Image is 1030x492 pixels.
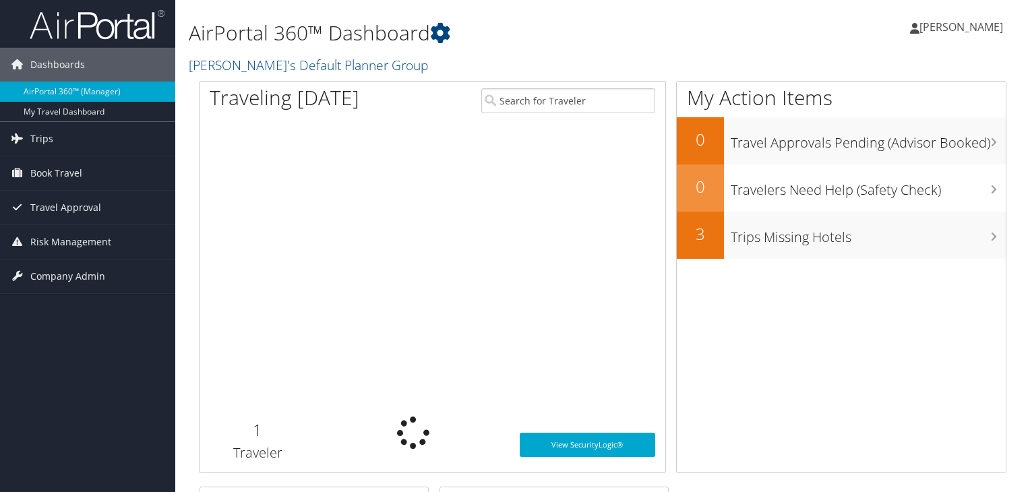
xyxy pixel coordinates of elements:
h2: 0 [677,128,724,151]
a: 0Travelers Need Help (Safety Check) [677,164,1006,212]
span: Book Travel [30,156,82,190]
h3: Traveler [210,443,306,462]
span: Travel Approval [30,191,101,224]
h3: Travel Approvals Pending (Advisor Booked) [731,127,1006,152]
h3: Travelers Need Help (Safety Check) [731,174,1006,199]
h3: Trips Missing Hotels [731,221,1006,247]
h2: 3 [677,222,724,245]
h2: 1 [210,419,306,441]
a: 3Trips Missing Hotels [677,212,1006,259]
h1: My Action Items [677,84,1006,112]
a: [PERSON_NAME]'s Default Planner Group [189,56,431,74]
span: Risk Management [30,225,111,259]
img: airportal-logo.png [30,9,164,40]
a: [PERSON_NAME] [910,7,1017,47]
a: View SecurityLogic® [520,433,655,457]
span: Dashboards [30,48,85,82]
input: Search for Traveler [481,88,655,113]
a: 0Travel Approvals Pending (Advisor Booked) [677,117,1006,164]
span: Company Admin [30,259,105,293]
h1: Traveling [DATE] [210,84,359,112]
span: [PERSON_NAME] [919,20,1003,34]
span: Trips [30,122,53,156]
h2: 0 [677,175,724,198]
h1: AirPortal 360™ Dashboard [189,19,741,47]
